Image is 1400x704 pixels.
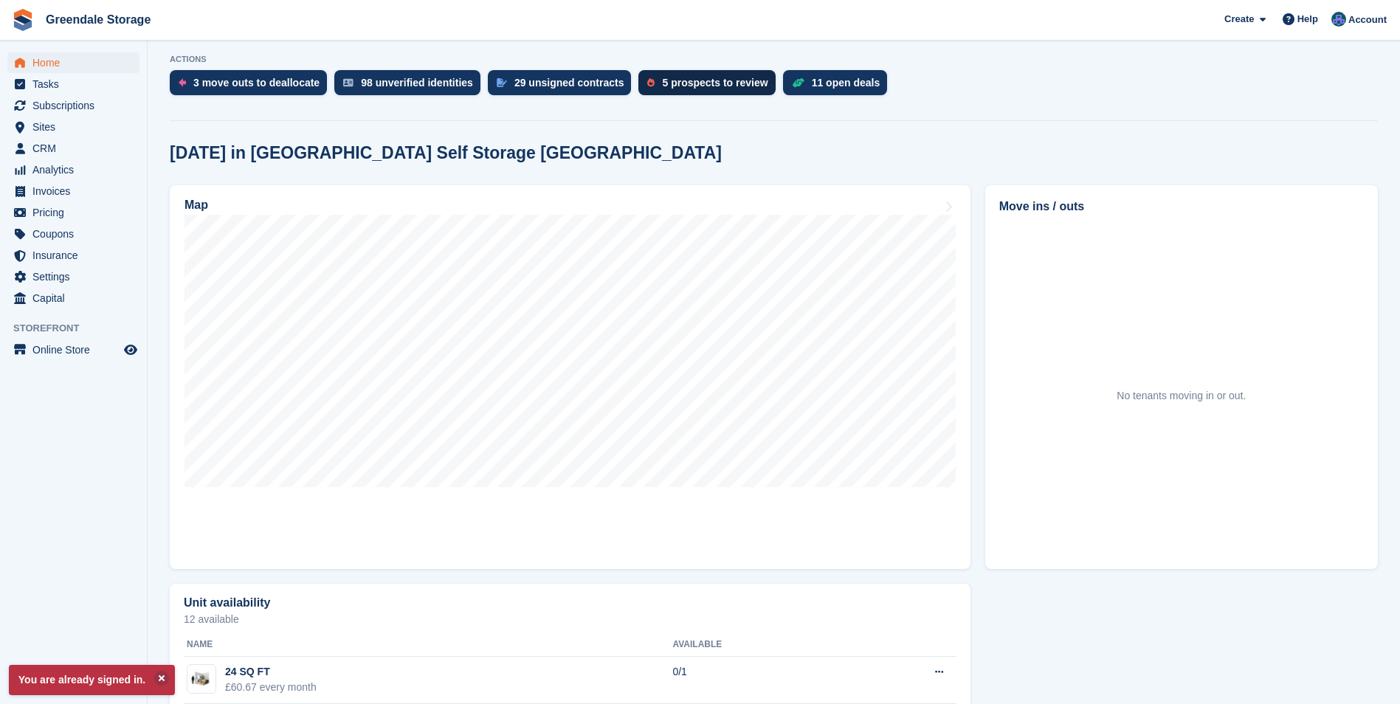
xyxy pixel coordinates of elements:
a: menu [7,339,139,360]
a: 29 unsigned contracts [488,70,639,103]
span: Home [32,52,121,73]
td: 0/1 [672,657,846,704]
h2: [DATE] in [GEOGRAPHIC_DATA] Self Storage [GEOGRAPHIC_DATA] [170,143,722,163]
div: 11 open deals [812,77,880,89]
h2: Map [185,199,208,212]
a: menu [7,245,139,266]
a: menu [7,159,139,180]
div: 5 prospects to review [662,77,768,89]
p: You are already signed in. [9,665,175,695]
span: Sites [32,117,121,137]
th: Name [184,633,672,657]
a: 11 open deals [783,70,895,103]
a: menu [7,288,139,308]
a: Preview store [122,341,139,359]
a: menu [7,266,139,287]
div: 24 SQ FT [225,664,317,680]
h2: Move ins / outs [999,198,1364,215]
span: Capital [32,288,121,308]
div: 29 unsigned contracts [514,77,624,89]
span: Storefront [13,321,147,336]
span: Pricing [32,202,121,223]
span: Create [1224,12,1254,27]
span: Online Store [32,339,121,360]
p: 12 available [184,614,956,624]
span: Coupons [32,224,121,244]
img: prospect-51fa495bee0391a8d652442698ab0144808aea92771e9ea1ae160a38d050c398.svg [647,78,655,87]
div: No tenants moving in or out. [1117,388,1246,404]
th: Available [672,633,846,657]
p: ACTIONS [170,55,1378,64]
img: 50.jpg [187,669,215,690]
span: Settings [32,266,121,287]
a: menu [7,224,139,244]
div: £60.67 every month [225,680,317,695]
a: 5 prospects to review [638,70,782,103]
span: Account [1348,13,1387,27]
a: menu [7,74,139,94]
a: 98 unverified identities [334,70,488,103]
div: 98 unverified identities [361,77,473,89]
span: Insurance [32,245,121,266]
a: menu [7,52,139,73]
a: menu [7,95,139,116]
span: Tasks [32,74,121,94]
a: menu [7,181,139,201]
img: stora-icon-8386f47178a22dfd0bd8f6a31ec36ba5ce8667c1dd55bd0f319d3a0aa187defe.svg [12,9,34,31]
div: 3 move outs to deallocate [193,77,320,89]
a: Greendale Storage [40,7,156,32]
a: Map [170,185,970,569]
span: Subscriptions [32,95,121,116]
span: Analytics [32,159,121,180]
img: Richard Harrison [1331,12,1346,27]
a: menu [7,117,139,137]
a: menu [7,138,139,159]
h2: Unit availability [184,596,270,610]
span: Help [1297,12,1318,27]
img: verify_identity-adf6edd0f0f0b5bbfe63781bf79b02c33cf7c696d77639b501bdc392416b5a36.svg [343,78,354,87]
a: menu [7,202,139,223]
img: contract_signature_icon-13c848040528278c33f63329250d36e43548de30e8caae1d1a13099fd9432cc5.svg [497,78,507,87]
img: deal-1b604bf984904fb50ccaf53a9ad4b4a5d6e5aea283cecdc64d6e3604feb123c2.svg [792,77,804,88]
img: move_outs_to_deallocate_icon-f764333ba52eb49d3ac5e1228854f67142a1ed5810a6f6cc68b1a99e826820c5.svg [179,78,186,87]
span: CRM [32,138,121,159]
a: 3 move outs to deallocate [170,70,334,103]
span: Invoices [32,181,121,201]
